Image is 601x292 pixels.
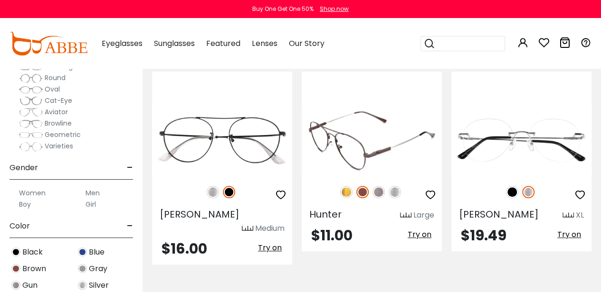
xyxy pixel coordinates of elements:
[45,141,73,151] span: Varieties
[242,225,253,232] img: size ruler
[206,38,240,49] span: Featured
[102,38,143,49] span: Eyeglasses
[19,73,43,83] img: Round.png
[89,280,109,291] span: Silver
[258,242,282,253] span: Try on
[19,187,46,199] label: Women
[89,246,105,258] span: Blue
[11,247,20,256] img: Black
[356,186,369,198] img: Brown
[86,187,100,199] label: Men
[372,186,385,198] img: Gun
[11,281,20,290] img: Gun
[522,186,534,198] img: Silver
[78,247,87,256] img: Blue
[19,119,43,128] img: Browline.png
[45,96,72,105] span: Cat-Eye
[576,210,584,221] div: XL
[127,215,133,237] span: -
[288,38,324,49] span: Our Story
[557,229,581,240] span: Try on
[554,228,584,241] button: Try on
[10,156,38,179] span: Gender
[78,264,87,273] img: Gray
[315,5,349,13] a: Shop now
[19,142,43,152] img: Varieties.png
[19,130,43,140] img: Geometric.png
[413,210,434,221] div: Large
[22,280,38,291] span: Gun
[45,84,60,94] span: Oval
[311,225,353,246] span: $11.00
[252,38,277,49] span: Lenses
[408,229,431,240] span: Try on
[255,223,285,234] div: Medium
[506,186,518,198] img: Black
[19,199,31,210] label: Boy
[152,106,292,175] img: Black Ellie - Metal ,Adjust Nose Pads
[19,108,43,117] img: Aviator.png
[405,228,434,241] button: Try on
[89,263,107,274] span: Gray
[10,215,30,237] span: Color
[22,246,43,258] span: Black
[451,106,591,175] img: Silver Paul - Metal ,Adjust Nose Pads
[154,38,195,49] span: Sunglasses
[255,242,285,254] button: Try on
[86,199,96,210] label: Girl
[252,5,314,13] div: Buy One Get One 50%
[45,73,66,82] span: Round
[19,96,43,106] img: Cat-Eye.png
[10,32,87,55] img: abbeglasses.com
[302,106,442,175] img: Brown Hunter - Metal ,Adjust Nose Pads
[400,212,411,219] img: size ruler
[162,238,207,259] span: $16.00
[160,208,239,221] span: [PERSON_NAME]
[459,208,539,221] span: [PERSON_NAME]
[45,130,81,139] span: Geometric
[45,119,72,128] span: Browline
[11,264,20,273] img: Brown
[389,186,401,198] img: Silver
[45,107,68,117] span: Aviator
[19,85,43,94] img: Oval.png
[309,208,342,221] span: Hunter
[461,225,506,246] span: $19.49
[22,263,46,274] span: Brown
[127,156,133,179] span: -
[78,281,87,290] img: Silver
[340,186,353,198] img: Gold
[223,186,235,198] img: Black
[207,186,219,198] img: Silver
[320,5,349,13] div: Shop now
[563,212,574,219] img: size ruler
